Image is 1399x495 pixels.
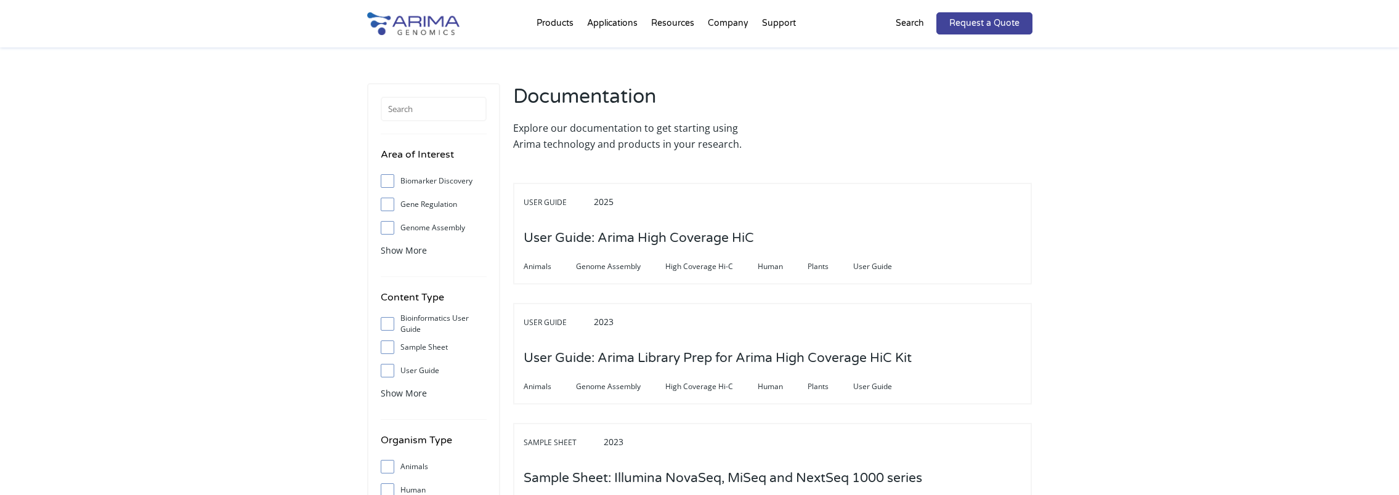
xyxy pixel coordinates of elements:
label: Sample Sheet [381,338,487,356]
label: User Guide [381,361,487,380]
span: Human [758,259,808,274]
h4: Content Type [381,289,487,315]
span: 2025 [594,196,614,207]
input: Search [381,97,487,121]
a: Sample Sheet: Illumina NovaSeq, MiSeq and NextSeq 1000 series [524,472,922,485]
a: User Guide: Arima High Coverage HiC [524,231,754,245]
h4: Organism Type [381,432,487,457]
label: Animals [381,457,487,476]
span: High Coverage Hi-C [665,259,758,274]
label: Gene Regulation [381,195,487,214]
span: Plants [808,259,853,274]
span: Animals [524,379,576,394]
span: Show More [381,387,427,399]
span: 2023 [604,436,623,448]
span: Genome Assembly [576,259,665,274]
span: 2023 [594,316,614,328]
span: Plants [808,379,853,394]
span: User Guide [524,315,591,330]
span: Animals [524,259,576,274]
span: Human [758,379,808,394]
label: Genome Assembly [381,219,487,237]
label: Bioinformatics User Guide [381,315,487,333]
label: Biomarker Discovery [381,172,487,190]
p: Search [896,15,924,31]
span: Sample Sheet [524,435,601,450]
h3: User Guide: Arima Library Prep for Arima High Coverage HiC Kit [524,339,912,377]
p: Explore our documentation to get starting using Arima technology and products in your research. [513,120,766,152]
span: User Guide [853,259,917,274]
img: Arima-Genomics-logo [367,12,460,35]
span: Show More [381,244,427,256]
a: Request a Quote [936,12,1032,34]
span: Genome Assembly [576,379,665,394]
span: High Coverage Hi-C [665,379,758,394]
span: User Guide [853,379,917,394]
h2: Documentation [513,83,766,120]
h4: Area of Interest [381,147,487,172]
span: User Guide [524,195,591,210]
a: User Guide: Arima Library Prep for Arima High Coverage HiC Kit [524,352,912,365]
h3: User Guide: Arima High Coverage HiC [524,219,754,257]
